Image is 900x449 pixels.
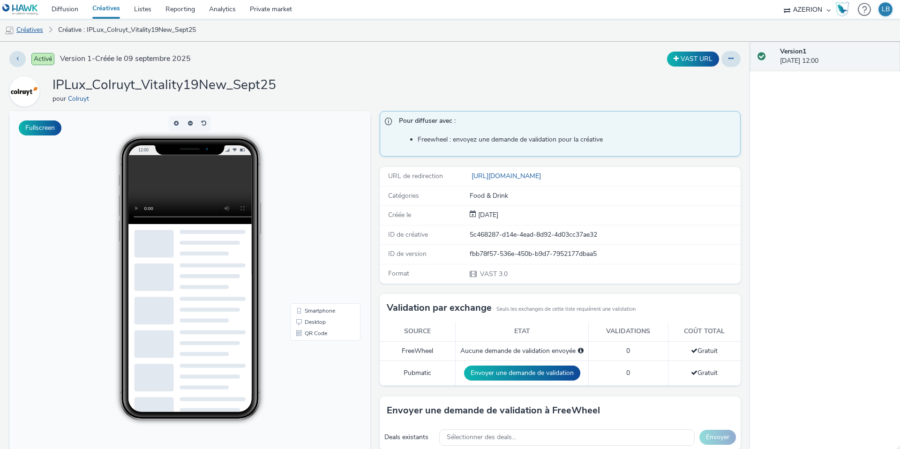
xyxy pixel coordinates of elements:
div: fbb78f57-536e-450b-b9d7-7952177dbaa5 [470,249,740,259]
li: Freewheel : envoyez une demande de validation pour la créative [418,135,735,144]
button: VAST URL [667,52,719,67]
span: Gratuit [691,368,718,377]
div: Food & Drink [470,191,740,201]
div: Sélectionnez un deal ci-dessous et cliquez sur Envoyer pour envoyer une demande de validation à F... [578,346,584,356]
span: Activé [31,53,54,65]
strong: Version 1 [780,47,806,56]
div: Dupliquer la créative en un VAST URL [665,52,721,67]
span: Pour diffuser avec : [399,116,731,128]
li: Desktop [283,205,349,217]
span: ID de version [388,249,427,258]
td: Pubmatic [380,361,456,386]
span: Smartphone [295,197,326,202]
span: Créée le [388,210,411,219]
td: FreeWheel [380,341,456,360]
div: Aucune demande de validation envoyée [460,346,584,356]
a: Hawk Academy [835,2,853,17]
li: Smartphone [283,194,349,205]
button: Envoyer [699,430,736,445]
span: Version 1 - Créée le 09 septembre 2025 [60,53,191,64]
span: Desktop [295,208,316,214]
th: Coût total [668,322,741,341]
button: Fullscreen [19,120,61,135]
span: pour [52,94,68,103]
a: [URL][DOMAIN_NAME] [470,172,545,180]
span: 0 [626,346,630,355]
div: Deals existants [384,433,435,442]
a: Colruyt [68,94,93,103]
div: LB [882,2,890,16]
button: Envoyer une demande de validation [464,366,580,381]
div: Création 09 septembre 2025, 12:00 [476,210,498,220]
img: Hawk Academy [835,2,849,17]
span: QR Code [295,219,318,225]
li: QR Code [283,217,349,228]
span: Gratuit [691,346,718,355]
a: Créative : IPLux_Colruyt_Vitality19New_Sept25 [53,19,201,41]
span: Sélectionner des deals... [447,434,516,442]
div: [DATE] 12:00 [780,47,892,66]
span: Format [388,269,409,278]
h3: Envoyer une demande de validation à FreeWheel [387,404,600,418]
small: Seuls les exchanges de cette liste requièrent une validation [496,306,636,313]
span: Catégories [388,191,419,200]
span: 0 [626,368,630,377]
img: mobile [5,26,14,35]
th: Etat [456,322,589,341]
th: Validations [589,322,668,341]
span: ID de créative [388,230,428,239]
img: Colruyt [11,78,38,105]
th: Source [380,322,456,341]
span: VAST 3.0 [479,269,508,278]
a: Colruyt [9,87,43,96]
span: 12:00 [129,36,139,41]
h1: IPLux_Colruyt_Vitality19New_Sept25 [52,76,276,94]
h3: Validation par exchange [387,301,492,315]
span: [DATE] [476,210,498,219]
span: URL de redirection [388,172,443,180]
div: 5c468287-d14e-4ead-8d92-4d03cc37ae32 [470,230,740,239]
img: undefined Logo [2,4,38,15]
